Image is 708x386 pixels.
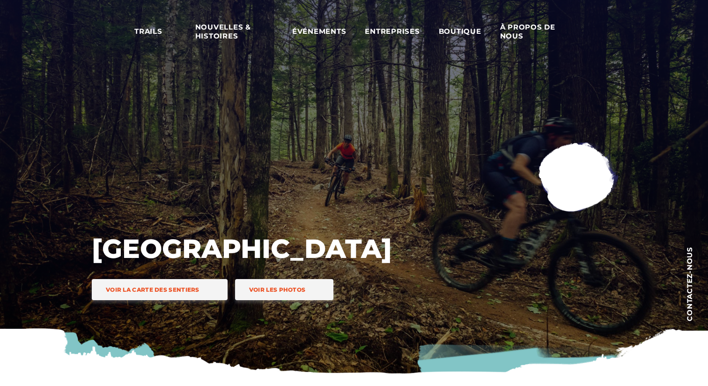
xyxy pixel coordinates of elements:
[439,27,481,36] span: Boutique
[134,27,177,36] span: Trails
[686,247,693,321] span: Contactez-nous
[292,27,347,36] span: Événements
[500,23,574,41] span: À propos de nous
[106,286,199,293] span: Voir la carte des sentiers
[92,232,391,265] h1: [GEOGRAPHIC_DATA]
[92,279,228,300] a: Voir la carte des sentiers icône de piste
[671,244,708,324] a: Contactez-nous
[365,27,420,36] span: Entreprises
[249,286,306,293] span: Voir les photos
[195,23,273,41] span: Nouvelles & Histoires
[235,279,334,300] a: Voir les photos icône de piste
